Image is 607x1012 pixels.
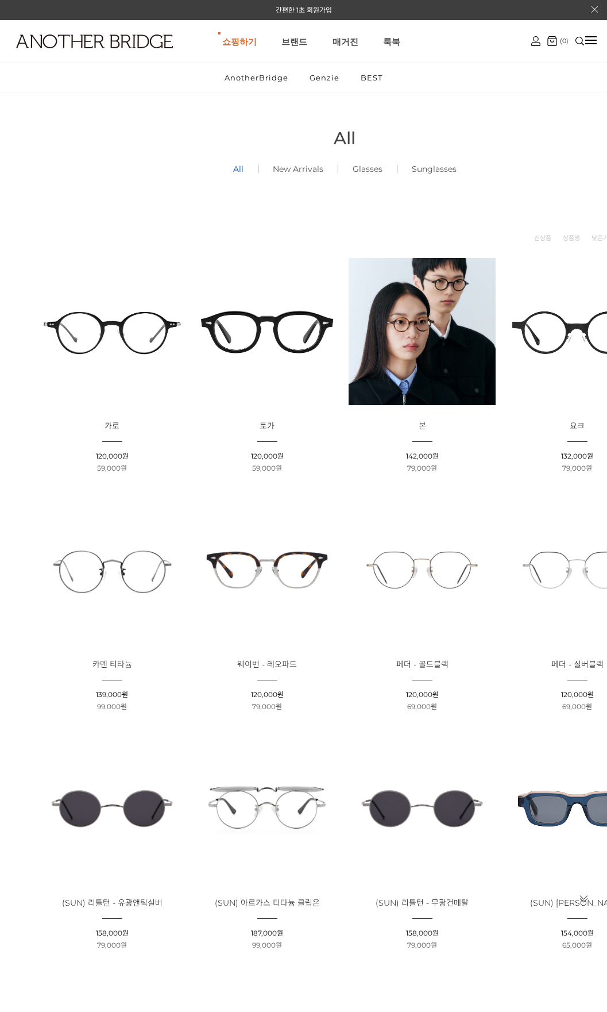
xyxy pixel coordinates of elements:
span: 158,000원 [96,929,129,937]
span: 99,000원 [252,941,282,949]
a: Sunglasses [397,149,471,188]
img: 본 - 동그란 렌즈로 돋보이는 아세테이트 안경 이미지 [349,258,496,405]
span: 79,000원 [562,464,592,472]
a: (SUN) 리틀턴 - 유광앤틱실버 [62,899,163,907]
img: cart [547,36,557,46]
img: 카멘 티타늄 - 팀 그레이 색상, 세련된 일상 스타일 안경 [38,497,185,644]
img: 페더 - 골드블랙 이미지 - 금블랙 세련된 안경 [349,497,496,644]
span: 142,000원 [406,452,439,460]
a: BEST [351,63,392,93]
img: ARKAS TITANIUM CLIP-ON 선글라스 - 티타늄 소재와 세련된 디자인의 클립온 이미지 [194,735,341,882]
a: (SUN) 아르카스 티타늄 클립온 [215,899,320,907]
span: (SUN) 리틀턴 - 무광건메탈 [376,898,469,908]
a: 페더 - 골드블랙 [396,660,449,669]
a: 페더 - 실버블랙 [551,660,604,669]
img: cart [531,36,540,46]
span: 79,000원 [407,941,437,949]
a: All [219,149,258,188]
img: 토카 아세테이트 뿔테 안경 이미지 [194,258,341,405]
a: Genzie [300,63,349,93]
span: 79,000원 [252,702,282,711]
span: (0) [557,37,569,45]
a: 룩북 [383,21,400,62]
span: 99,000원 [97,702,127,711]
a: Glasses [338,149,397,188]
a: logo [6,34,98,76]
a: 매거진 [333,21,358,62]
a: 웨이번 - 레오파드 [237,660,297,669]
a: 상품명 [563,232,580,244]
span: 웨이번 - 레오파드 [237,659,297,669]
span: (SUN) 리틀턴 - 유광앤틱실버 [62,898,163,908]
span: 154,000원 [561,929,594,937]
a: 카로 [105,422,119,430]
a: 요크 [570,422,585,430]
img: search [575,37,584,45]
span: 120,000원 [251,690,284,699]
a: 신상품 [534,232,551,244]
span: 120,000원 [561,690,594,699]
span: 69,000원 [407,702,437,711]
img: 카로 - 감각적인 디자인의 패션 아이템 이미지 [38,258,185,405]
a: 브랜드 [281,21,307,62]
span: 69,000원 [562,702,592,711]
span: 토카 [260,421,274,431]
a: (SUN) 리틀턴 - 무광건메탈 [376,899,469,907]
span: (SUN) 아르카스 티타늄 클립온 [215,898,320,908]
img: 리틀턴 무광건메탈 선글라스 - 다양한 패션에 어울리는 이미지 [349,735,496,882]
span: 카로 [105,421,119,431]
a: 간편한 1초 회원가입 [276,6,332,14]
span: 120,000원 [406,690,439,699]
a: AnotherBridge [215,63,298,93]
span: 카멘 티타늄 [92,659,132,669]
span: 187,000원 [251,929,283,937]
a: 토카 [260,422,274,430]
span: 79,000원 [407,464,437,472]
span: 요크 [570,421,585,431]
span: 120,000원 [251,452,284,460]
span: 139,000원 [96,690,128,699]
span: 120,000원 [96,452,129,460]
img: 리틀턴 유광앤틱실버 선글라스 - 여름룩에 잘 어울리는 스타일리시한 ACS [38,735,185,882]
span: 65,000원 [562,941,592,949]
span: 59,000원 [252,464,282,472]
span: 페더 - 골드블랙 [396,659,449,669]
span: 132,000원 [561,452,593,460]
a: 카멘 티타늄 [92,660,132,669]
span: 페더 - 실버블랙 [551,659,604,669]
a: 쇼핑하기 [222,21,257,62]
span: 본 [419,421,426,431]
a: (0) [547,36,569,46]
img: 웨이번 - 레오파드 안경, 세련된 레오파드 패턴의 아이웨어 모양 [194,497,341,644]
span: 59,000원 [97,464,127,472]
a: New Arrivals [258,149,338,188]
a: 본 [419,422,426,430]
span: All [334,128,355,149]
span: 79,000원 [97,941,127,949]
img: logo [16,34,173,48]
span: 158,000원 [406,929,439,937]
